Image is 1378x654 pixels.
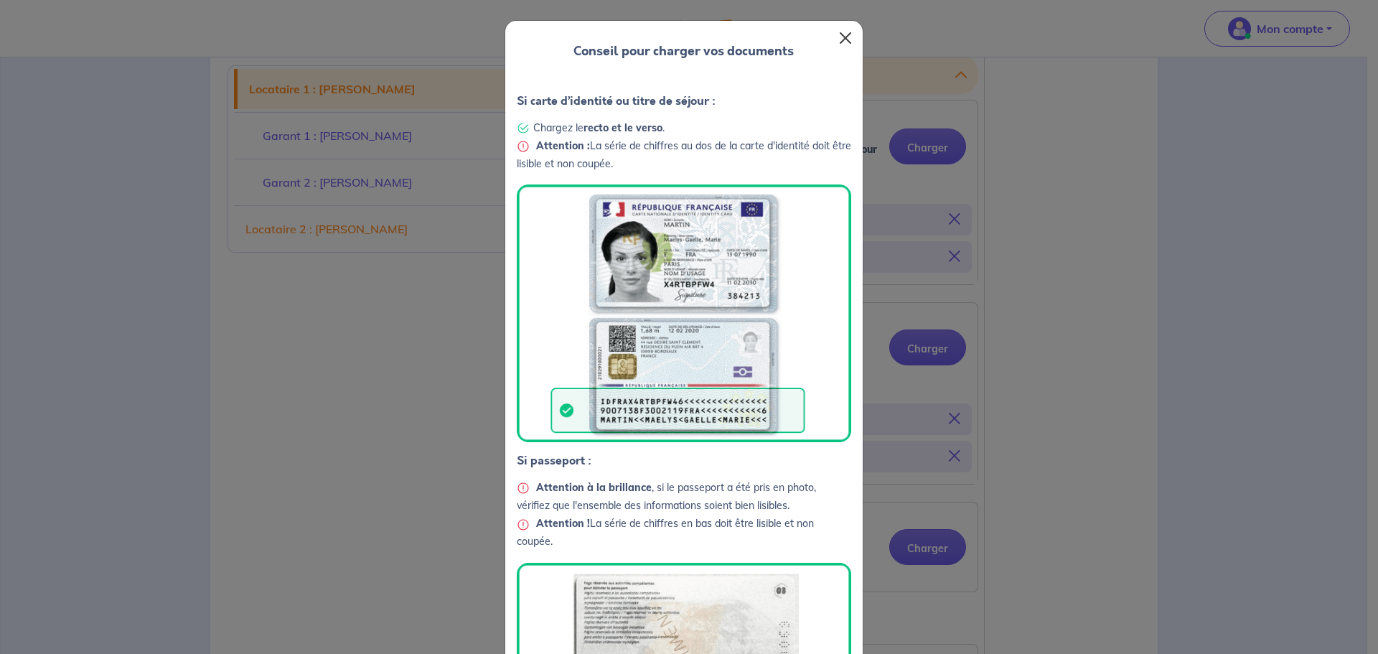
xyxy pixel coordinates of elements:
[517,119,851,442] p: Chargez le . La série de chiffres au dos de la carte d'identité doit être lisible et non coupée.
[573,44,794,60] h2: Conseil pour charger vos documents
[583,121,662,134] strong: recto et le verso
[517,482,530,495] img: Warning
[517,94,851,108] h3: Si carte d’identité ou titre de séjour :
[517,454,851,467] h3: Si passeport :
[834,27,857,50] button: Close
[517,122,530,135] img: Check
[536,481,652,494] strong: Attention à la brillance
[517,140,530,153] img: Warning
[536,139,590,152] strong: Attention :
[517,518,530,531] img: Warning
[517,184,851,442] img: Carte identité
[536,517,590,530] strong: Attention !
